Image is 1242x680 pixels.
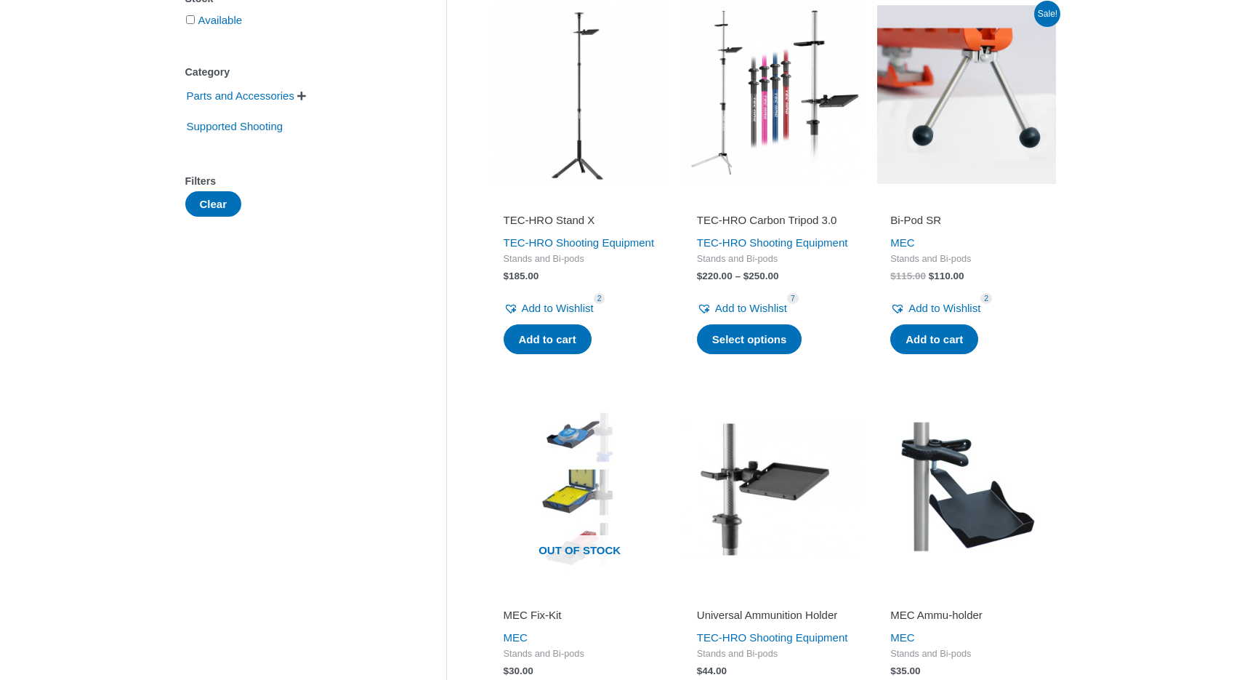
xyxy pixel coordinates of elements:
bdi: 185.00 [504,271,539,281]
img: TEC-HRO Carbon Tripod 3.0 [684,5,863,184]
span: Parts and Accessories [185,84,296,108]
iframe: Customer reviews powered by Trustpilot [890,193,1043,210]
input: Available [186,15,195,24]
h2: MEC Fix-Kit [504,608,656,623]
span: Sale! [1034,1,1060,27]
iframe: Customer reviews powered by Trustpilot [697,588,850,605]
a: TEC-HRO Shooting Equipment [504,236,655,249]
span: Stands and Bi-pods [890,648,1043,660]
span: $ [890,665,896,676]
span: Stands and Bi-pods [697,253,850,265]
bdi: 35.00 [890,665,920,676]
img: MEC Ammu-holder [877,400,1056,579]
span: $ [697,271,703,281]
a: TEC-HRO Carbon Tripod 3.0 [697,213,850,233]
span: Out of stock [501,535,658,569]
h2: MEC Ammu-holder [890,608,1043,623]
a: Parts and Accessories [185,89,296,101]
bdi: 250.00 [743,271,779,281]
a: MEC Ammu-holder [890,608,1043,628]
a: MEC [890,631,914,644]
span: Stands and Bi-pods [890,253,1043,265]
span: 2 [980,293,992,304]
span: $ [929,271,935,281]
span: Add to Wishlist [908,302,980,314]
a: Select options for “TEC-HRO Carbon Tripod 3.0” [697,324,802,355]
bdi: 44.00 [697,665,727,676]
a: Supported Shooting [185,119,285,132]
a: TEC-HRO Shooting Equipment [697,631,848,644]
a: Add to cart: “Bi-Pod SR” [890,324,978,355]
span: $ [890,271,896,281]
span: Stands and Bi-pods [504,648,656,660]
a: Available [198,14,243,26]
a: MEC [890,236,914,249]
span: Add to Wishlist [522,302,594,314]
bdi: 30.00 [504,665,533,676]
a: TEC-HRO Shooting Equipment [697,236,848,249]
img: MEC Fix-Kit [491,400,669,579]
span: 7 [787,293,799,304]
button: Clear [185,191,242,217]
a: Bi-Pod SR [890,213,1043,233]
img: Universal Ammunition Holder [684,400,863,579]
h2: TEC-HRO Carbon Tripod 3.0 [697,213,850,228]
span: $ [504,665,509,676]
h2: Universal Ammunition Holder [697,608,850,623]
img: Bi-Pod SR [877,5,1056,184]
a: Add to cart: “TEC-HRO Stand X” [504,324,592,355]
a: MEC [504,631,528,644]
iframe: Customer reviews powered by Trustpilot [890,588,1043,605]
bdi: 115.00 [890,271,926,281]
span: – [735,271,741,281]
bdi: 110.00 [929,271,964,281]
span: Supported Shooting [185,114,285,139]
a: MEC Fix-Kit [504,608,656,628]
bdi: 220.00 [697,271,733,281]
span: Add to Wishlist [715,302,787,314]
span: $ [504,271,509,281]
a: Universal Ammunition Holder [697,608,850,628]
iframe: Customer reviews powered by Trustpilot [697,193,850,210]
a: Add to Wishlist [890,298,980,319]
iframe: Customer reviews powered by Trustpilot [504,588,656,605]
a: TEC-HRO Stand X [504,213,656,233]
h2: Bi-Pod SR [890,213,1043,228]
div: Category [185,62,403,83]
a: Add to Wishlist [504,298,594,319]
div: Filters [185,171,403,192]
span: $ [697,665,703,676]
span:  [297,91,306,101]
img: TEC-HRO Stand X [491,5,669,184]
a: Out of stock [491,400,669,579]
a: Add to Wishlist [697,298,787,319]
iframe: Customer reviews powered by Trustpilot [504,193,656,210]
span: Stands and Bi-pods [697,648,850,660]
span: $ [743,271,749,281]
h2: TEC-HRO Stand X [504,213,656,228]
span: 2 [594,293,605,304]
span: Stands and Bi-pods [504,253,656,265]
